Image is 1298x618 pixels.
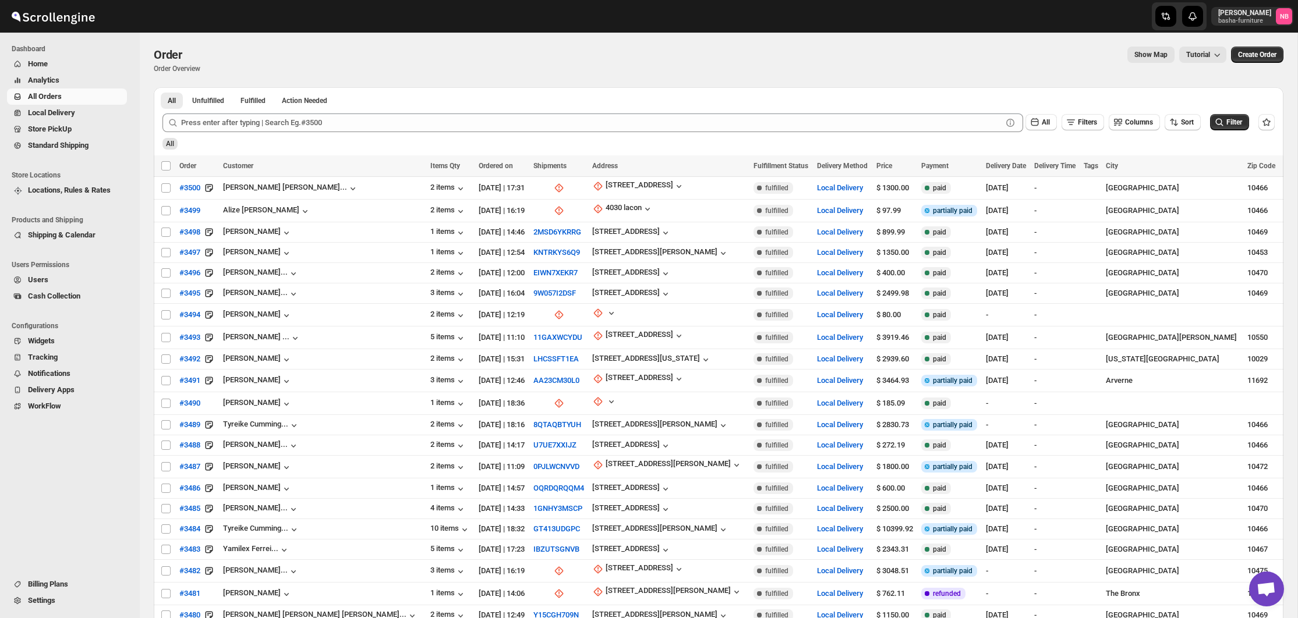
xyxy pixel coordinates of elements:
[179,226,200,238] span: #3498
[592,544,671,556] button: [STREET_ADDRESS]
[1134,50,1168,59] span: Show Map
[533,441,577,449] button: U7UE7XXIJZ
[179,309,200,321] span: #3494
[606,563,673,575] div: [STREET_ADDRESS]
[179,461,200,473] span: #3487
[592,268,660,276] div: [STREET_ADDRESS]
[28,141,89,150] span: Standard Shipping
[876,162,892,170] span: Price
[1078,118,1097,126] span: Filters
[430,398,466,410] div: 1 items
[754,162,808,170] span: Fulfillment Status
[172,223,207,241] button: #3498
[223,247,292,259] button: [PERSON_NAME]
[817,589,863,598] button: Local Delivery
[817,248,863,257] button: Local Delivery
[223,440,299,452] button: [PERSON_NAME]...
[223,398,292,410] button: [PERSON_NAME]
[592,440,671,452] button: [STREET_ADDRESS]
[430,310,466,321] button: 2 items
[1276,8,1292,24] span: Nael Basha
[1247,205,1276,216] div: 10466
[430,503,466,515] button: 4 items
[430,247,466,259] div: 1 items
[192,96,224,105] span: Unfulfilled
[592,420,729,431] button: [STREET_ADDRESS][PERSON_NAME]
[430,332,466,344] div: 5 items
[179,503,200,514] span: #3485
[179,439,200,451] span: #3488
[1127,47,1175,63] button: Map action label
[223,183,359,194] button: [PERSON_NAME] [PERSON_NAME]...
[223,162,253,170] span: Customer
[533,420,581,429] button: 8QTAQBTYUH
[606,459,731,471] div: [STREET_ADDRESS][PERSON_NAME]
[592,354,712,365] button: [STREET_ADDRESS][US_STATE]
[533,462,579,471] button: 0PJLWCNVVD
[223,588,292,600] button: [PERSON_NAME]
[1165,114,1201,130] button: Sort
[817,268,863,277] button: Local Delivery
[1062,114,1104,130] button: Filters
[28,369,70,378] span: Notifications
[9,2,97,31] img: ScrollEngine
[1280,13,1289,20] text: NB
[223,524,300,535] button: Tyreike Cumming...
[592,503,671,515] button: [STREET_ADDRESS]
[592,373,685,385] button: [STREET_ADDRESS]
[234,93,273,109] button: Fulfilled
[592,440,660,449] div: [STREET_ADDRESS]
[592,524,717,532] div: [STREET_ADDRESS][PERSON_NAME]
[1034,162,1076,170] span: Delivery Time
[179,565,200,577] span: #3482
[1034,205,1077,216] div: -
[430,544,466,556] button: 5 items
[172,520,207,538] button: #3484
[223,420,288,428] div: Tyreike Cumming...
[223,205,311,217] div: Alize [PERSON_NAME]
[479,162,513,170] span: Ordered on
[179,332,200,343] span: #3493
[172,584,207,603] button: #3481
[223,310,292,321] button: [PERSON_NAME]
[430,354,466,365] button: 2 items
[223,544,278,553] div: Yamilex Ferrei...
[7,349,127,365] button: Tracking
[1218,8,1271,17] p: [PERSON_NAME]
[223,461,292,473] button: [PERSON_NAME]
[592,203,653,215] button: 4030 lacon
[533,289,576,297] button: 9W057I2DSF
[765,206,788,215] span: fulfilled
[430,483,466,495] button: 1 items
[533,484,584,492] button: OQRDQRQQM4
[430,566,466,577] button: 3 items
[172,243,207,262] button: #3497
[817,228,863,236] button: Local Delivery
[817,310,863,319] button: Local Delivery
[533,228,581,236] button: 2MSD6YKRRG
[592,162,618,170] span: Address
[430,524,471,535] button: 10 items
[592,459,742,471] button: [STREET_ADDRESS][PERSON_NAME]
[1179,47,1226,63] button: Tutorial
[179,375,200,386] span: #3491
[430,227,466,239] button: 1 items
[430,440,466,452] button: 2 items
[533,162,567,170] span: Shipments
[592,247,729,259] button: [STREET_ADDRESS][PERSON_NAME]
[1238,50,1276,59] span: Create Order
[154,64,200,73] p: Order Overview
[606,373,673,385] div: [STREET_ADDRESS]
[533,354,579,363] button: LHCSSFT1EA
[1247,162,1275,170] span: Zip Code
[592,483,671,495] button: [STREET_ADDRESS]
[592,268,671,279] button: [STREET_ADDRESS]
[592,524,729,535] button: [STREET_ADDRESS][PERSON_NAME]
[172,179,207,197] button: #3500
